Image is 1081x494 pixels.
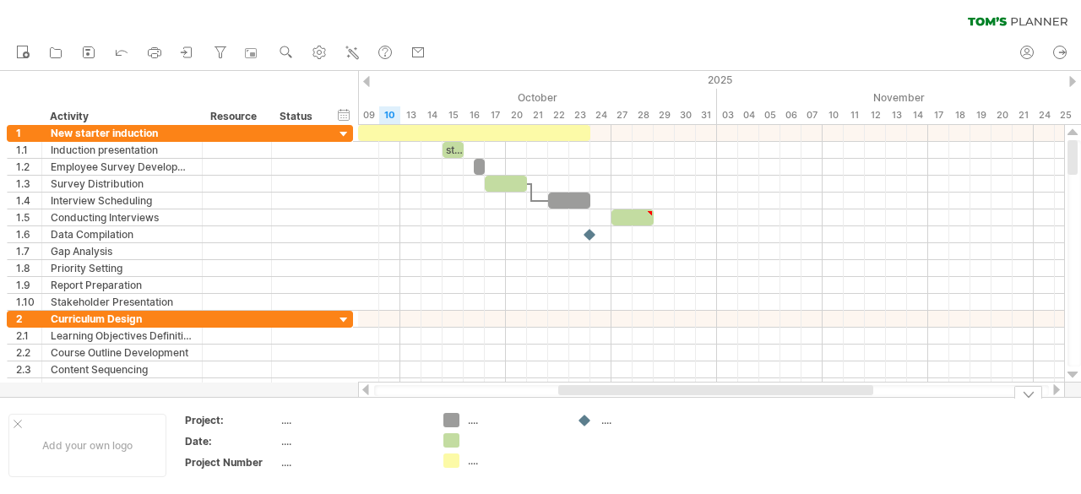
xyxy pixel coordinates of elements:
[16,176,41,192] div: 1.3
[51,226,193,242] div: Data Compilation
[1055,106,1076,124] div: Tuesday, 25 November 2025
[51,294,193,310] div: Stakeholder Presentation
[16,159,41,175] div: 1.2
[16,361,41,377] div: 2.3
[16,193,41,209] div: 1.4
[970,106,991,124] div: Wednesday, 19 November 2025
[907,106,928,124] div: Friday, 14 November 2025
[1013,106,1034,124] div: Friday, 21 November 2025
[16,294,41,310] div: 1.10
[759,106,780,124] div: Wednesday, 5 November 2025
[928,106,949,124] div: Monday, 17 November 2025
[421,106,443,124] div: Tuesday, 14 October 2025
[8,414,166,477] div: Add your own logo
[801,106,823,124] div: Friday, 7 November 2025
[16,226,41,242] div: 1.6
[400,106,421,124] div: Monday, 13 October 2025
[51,125,193,141] div: New starter induction
[51,361,193,377] div: Content Sequencing
[51,260,193,276] div: Priority Setting
[1014,386,1042,399] div: hide legend
[16,209,41,225] div: 1.5
[281,434,423,448] div: ....
[464,106,485,124] div: Thursday, 16 October 2025
[185,413,278,427] div: Project:
[16,243,41,259] div: 1.7
[379,106,400,124] div: Friday, 10 October 2025
[823,106,844,124] div: Monday, 10 November 2025
[633,106,654,124] div: Tuesday, 28 October 2025
[738,106,759,124] div: Tuesday, 4 November 2025
[51,311,193,327] div: Curriculum Design
[949,106,970,124] div: Tuesday, 18 November 2025
[16,142,41,158] div: 1.1
[51,209,193,225] div: Conducting Interviews
[780,106,801,124] div: Thursday, 6 November 2025
[468,413,560,427] div: ....
[569,106,590,124] div: Thursday, 23 October 2025
[654,106,675,124] div: Wednesday, 29 October 2025
[601,413,693,427] div: ....
[210,108,262,125] div: Resource
[51,176,193,192] div: Survey Distribution
[16,125,41,141] div: 1
[611,106,633,124] div: Monday, 27 October 2025
[548,106,569,124] div: Wednesday, 22 October 2025
[16,260,41,276] div: 1.8
[506,106,527,124] div: Monday, 20 October 2025
[844,106,865,124] div: Tuesday, 11 November 2025
[185,434,278,448] div: Date:
[50,108,193,125] div: Activity
[886,106,907,124] div: Thursday, 13 November 2025
[51,345,193,361] div: Course Outline Development
[51,159,193,175] div: Employee Survey Development
[443,106,464,124] div: Wednesday, 15 October 2025
[51,142,193,158] div: Induction presentation
[991,106,1013,124] div: Thursday, 20 November 2025
[51,193,193,209] div: Interview Scheduling
[485,106,506,124] div: Friday, 17 October 2025
[358,106,379,124] div: Thursday, 9 October 2025
[280,108,317,125] div: Status
[443,142,464,158] div: start
[1034,106,1055,124] div: Monday, 24 November 2025
[231,89,717,106] div: October 2025
[16,277,41,293] div: 1.9
[865,106,886,124] div: Wednesday, 12 November 2025
[281,455,423,470] div: ....
[185,455,278,470] div: Project Number
[16,345,41,361] div: 2.2
[16,378,41,394] div: 2.4
[16,311,41,327] div: 2
[527,106,548,124] div: Tuesday, 21 October 2025
[468,453,560,468] div: ....
[590,106,611,124] div: Friday, 24 October 2025
[51,378,193,394] div: Design Instructional Methods
[717,106,738,124] div: Monday, 3 November 2025
[675,106,696,124] div: Thursday, 30 October 2025
[51,243,193,259] div: Gap Analysis
[16,328,41,344] div: 2.1
[281,413,423,427] div: ....
[51,328,193,344] div: Learning Objectives Definition
[51,277,193,293] div: Report Preparation
[696,106,717,124] div: Friday, 31 October 2025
